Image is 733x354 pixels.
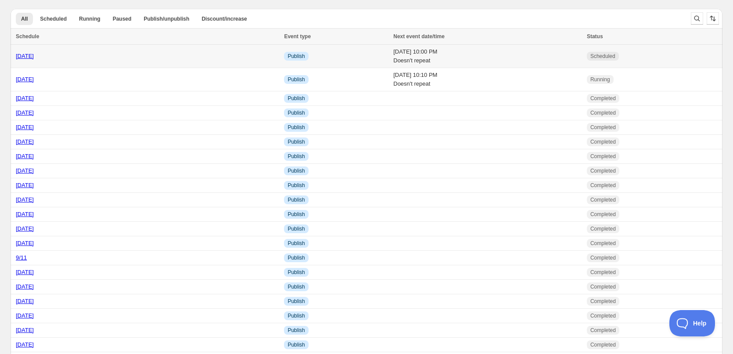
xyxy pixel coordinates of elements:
span: Completed [590,298,616,305]
a: [DATE] [16,95,34,101]
span: Publish [287,153,305,160]
span: Publish [287,298,305,305]
a: [DATE] [16,225,34,232]
span: Event type [284,33,311,40]
span: Publish [287,182,305,189]
span: Publish [287,254,305,261]
span: Completed [590,283,616,290]
span: All [21,15,28,22]
span: Publish [287,283,305,290]
a: [DATE] [16,269,34,275]
span: Completed [590,167,616,174]
span: Completed [590,312,616,319]
a: [DATE] [16,240,34,246]
button: Sort the results [707,12,719,25]
a: [DATE] [16,327,34,333]
iframe: Toggle Customer Support [669,310,715,336]
span: Completed [590,153,616,160]
span: Next event date/time [393,33,445,40]
span: Status [587,33,603,40]
span: Completed [590,95,616,102]
span: Publish [287,225,305,232]
span: Publish [287,53,305,60]
a: [DATE] [16,283,34,290]
span: Completed [590,254,616,261]
span: Completed [590,225,616,232]
a: [DATE] [16,138,34,145]
span: Publish [287,327,305,334]
span: Completed [590,182,616,189]
span: Completed [590,211,616,218]
span: Publish/unpublish [144,15,189,22]
a: [DATE] [16,124,34,130]
span: Discount/increase [201,15,247,22]
span: Publish [287,109,305,116]
a: 9/11 [16,254,27,261]
a: [DATE] [16,312,34,319]
a: [DATE] [16,182,34,188]
span: Publish [287,312,305,319]
span: Publish [287,138,305,145]
td: [DATE] 10:10 PM Doesn't repeat [391,68,584,91]
a: [DATE] [16,109,34,116]
span: Publish [287,269,305,276]
span: Publish [287,240,305,247]
span: Completed [590,124,616,131]
span: Publish [287,167,305,174]
a: [DATE] [16,167,34,174]
span: Paused [113,15,132,22]
span: Completed [590,196,616,203]
a: [DATE] [16,196,34,203]
span: Publish [287,196,305,203]
span: Publish [287,341,305,348]
span: Completed [590,327,616,334]
a: [DATE] [16,76,34,83]
span: Running [590,76,610,83]
span: Running [79,15,101,22]
span: Completed [590,240,616,247]
span: Completed [590,269,616,276]
span: Scheduled [590,53,615,60]
a: [DATE] [16,53,34,59]
a: [DATE] [16,211,34,217]
a: [DATE] [16,341,34,348]
span: Publish [287,95,305,102]
span: Publish [287,124,305,131]
span: Completed [590,138,616,145]
a: [DATE] [16,153,34,159]
a: [DATE] [16,298,34,304]
span: Publish [287,76,305,83]
span: Schedule [16,33,39,40]
span: Scheduled [40,15,67,22]
span: Completed [590,109,616,116]
td: [DATE] 10:00 PM Doesn't repeat [391,45,584,68]
button: Search and filter results [691,12,703,25]
span: Completed [590,341,616,348]
span: Publish [287,211,305,218]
